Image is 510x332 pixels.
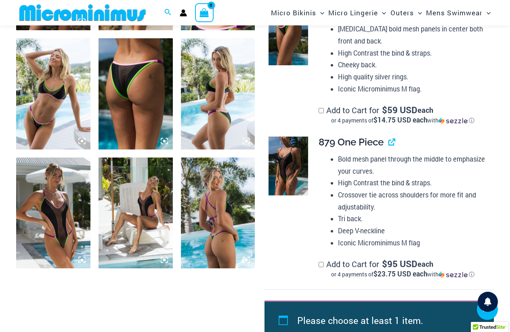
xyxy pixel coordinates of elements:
img: Reckless Neon Crush Black Neon 349 Crop Top 296 Cheeky [16,38,90,149]
li: Crossover tie across shoulders for more fit and adjustability. [338,189,487,213]
span: 95 USD [382,260,417,268]
span: Menu Toggle [483,2,491,23]
span: 879 One Piece [319,136,384,148]
div: or 4 payments of with [319,270,487,278]
li: Iconic Microminimus M flag. [338,83,487,95]
span: Outers [390,2,414,23]
img: MM SHOP LOGO FLAT [16,4,149,22]
img: Sezzle [439,271,468,278]
a: Mens SwimwearMenu ToggleMenu Toggle [424,2,493,23]
span: Micro Bikinis [271,2,316,23]
img: Reckless Neon Crush Black Neon 879 One Piece [181,158,255,269]
li: Please choose at least 1 item. [297,311,475,330]
input: Add to Cart for$95 USD eachor 4 payments of$23.75 USD eachwithSezzle Click to learn more about Se... [319,262,324,267]
img: Reckless Neon Crush Black Neon 349 Crop Top 296 Cheeky [181,38,255,149]
span: $14.75 USD each [374,115,427,124]
span: 59 USD [382,106,417,114]
a: Account icon link [180,9,187,17]
img: Reckless Neon Crush Black Neon 879 One Piece [16,158,90,269]
div: or 4 payments of$14.75 USD eachwithSezzle Click to learn more about Sezzle [319,116,487,124]
span: Menu Toggle [414,2,422,23]
a: Micro LingerieMenu ToggleMenu Toggle [326,2,388,23]
a: Search icon link [164,8,172,18]
li: Iconic Microminimus M flag [338,237,487,249]
a: Micro BikinisMenu ToggleMenu Toggle [269,2,326,23]
nav: Site Navigation [268,1,494,24]
li: Deep V-neckline [338,225,487,237]
span: Menu Toggle [378,2,386,23]
img: Sezzle [439,117,468,124]
span: $ [382,258,387,270]
li: Tri back. [338,213,487,225]
li: [MEDICAL_DATA] bold mesh panels in center both front and back. [338,23,487,47]
div: or 4 payments of$23.75 USD eachwithSezzle Click to learn more about Sezzle [319,270,487,278]
li: Cheeky back. [338,59,487,71]
span: $ [382,104,387,116]
li: High Contrast the bind & straps. [338,177,487,189]
label: Add to Cart for [319,105,487,125]
img: Reckless Neon Crush Black Neon 296 Cheeky [269,6,308,65]
span: Menu Toggle [316,2,324,23]
span: Micro Lingerie [328,2,378,23]
img: Reckless Neon Crush Black Neon 879 One Piece [99,158,173,269]
a: View Shopping Cart, empty [195,3,214,22]
img: Reckless Neon Crush Black Neon 296 Cheeky [99,38,173,149]
img: Reckless Neon Crush Black Neon 879 One Piece [269,137,308,195]
span: Mens Swimwear [426,2,483,23]
a: OutersMenu ToggleMenu Toggle [388,2,424,23]
li: High Contrast the bind & straps. [338,47,487,59]
span: each [418,260,433,268]
label: Add to Cart for [319,259,487,279]
span: each [418,106,433,114]
li: Bold mesh panel through the middle to emphasize your curves. [338,153,487,177]
span: $23.75 USD each [374,269,427,278]
div: or 4 payments of with [319,116,487,124]
li: High quality silver rings. [338,71,487,83]
input: Add to Cart for$59 USD eachor 4 payments of$14.75 USD eachwithSezzle Click to learn more about Se... [319,108,324,113]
